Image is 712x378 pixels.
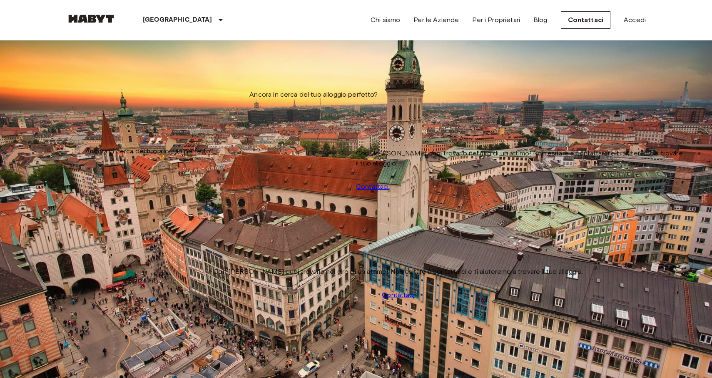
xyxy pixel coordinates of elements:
[624,15,646,25] a: Accedi
[213,267,583,277] span: Con [PERSON_NAME] puoi trovarlo nel giro di un attimo! Non esitare a contattarci e ti aiuteremo a...
[533,15,548,25] a: Blog
[66,15,116,23] img: Habyt
[143,15,212,25] p: [GEOGRAPHIC_DATA]
[472,15,520,25] a: Per i Proprietari
[249,90,378,100] span: Ancora in cerca del tuo alloggio perfetto?
[561,11,611,29] a: Contattaci
[371,15,400,25] a: Chi siamo
[413,15,459,25] a: Per le Aziende
[382,290,415,300] a: Contattaci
